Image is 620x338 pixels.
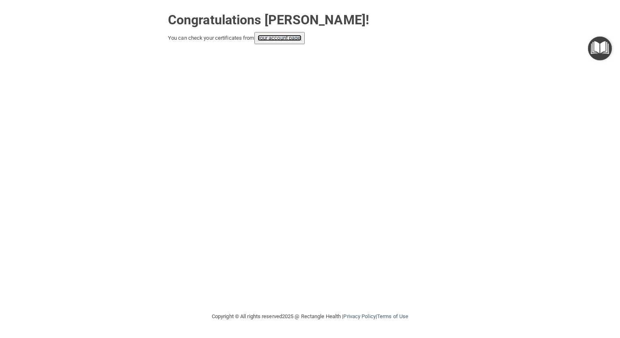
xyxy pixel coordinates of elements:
a: Terms of Use [377,313,408,319]
strong: Congratulations [PERSON_NAME]! [168,12,369,28]
a: Privacy Policy [343,313,375,319]
a: your account page! [258,35,302,41]
button: Open Resource Center [588,36,612,60]
div: You can check your certificates from [168,32,452,44]
button: your account page! [254,32,305,44]
div: Copyright © All rights reserved 2025 @ Rectangle Health | | [162,304,458,329]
